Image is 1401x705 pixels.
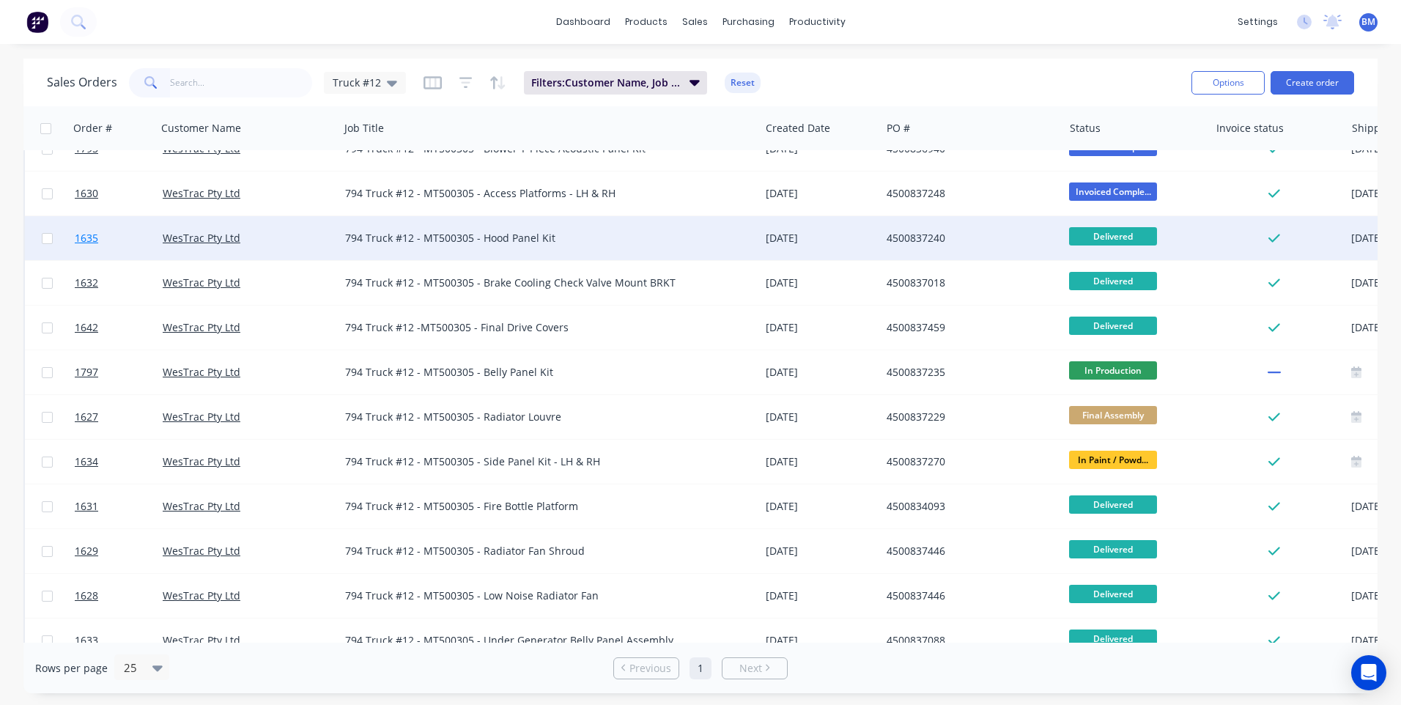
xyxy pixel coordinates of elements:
[345,276,733,290] div: 794 Truck #12 - MT500305 - Brake Cooling Check Valve Mount BRKT
[35,661,108,676] span: Rows per page
[163,365,240,379] a: WesTrac Pty Ltd
[766,588,875,603] div: [DATE]
[1216,121,1284,136] div: Invoice status
[607,657,794,679] ul: Pagination
[1070,121,1101,136] div: Status
[766,410,875,424] div: [DATE]
[1069,182,1157,201] span: Invoiced Comple...
[75,544,98,558] span: 1629
[75,306,163,350] a: 1642
[739,661,762,676] span: Next
[618,11,675,33] div: products
[1361,15,1375,29] span: BM
[531,75,681,90] span: Filters: Customer Name, Job Title
[163,276,240,289] a: WesTrac Pty Ltd
[75,276,98,290] span: 1632
[1069,630,1157,648] span: Delivered
[163,588,240,602] a: WesTrac Pty Ltd
[887,454,1049,469] div: 4500837270
[675,11,715,33] div: sales
[75,619,163,662] a: 1633
[766,231,875,246] div: [DATE]
[887,499,1049,514] div: 4500834093
[524,71,707,95] button: Filters:Customer Name, Job Title
[75,410,98,424] span: 1627
[1069,406,1157,424] span: Final Assembly
[75,633,98,648] span: 1633
[47,75,117,89] h1: Sales Orders
[614,661,679,676] a: Previous page
[887,121,910,136] div: PO #
[690,657,711,679] a: Page 1 is your current page
[345,410,733,424] div: 794 Truck #12 - MT500305 - Radiator Louvre
[163,410,240,424] a: WesTrac Pty Ltd
[549,11,618,33] a: dashboard
[75,350,163,394] a: 1797
[782,11,853,33] div: productivity
[1069,540,1157,558] span: Delivered
[887,276,1049,290] div: 4500837018
[345,454,733,469] div: 794 Truck #12 - MT500305 - Side Panel Kit - LH & RH
[766,544,875,558] div: [DATE]
[75,365,98,380] span: 1797
[887,320,1049,335] div: 4500837459
[725,73,761,93] button: Reset
[161,121,241,136] div: Customer Name
[75,261,163,305] a: 1632
[887,410,1049,424] div: 4500837229
[1191,71,1265,95] button: Options
[1069,272,1157,290] span: Delivered
[766,365,875,380] div: [DATE]
[766,320,875,335] div: [DATE]
[75,395,163,439] a: 1627
[766,633,875,648] div: [DATE]
[75,216,163,260] a: 1635
[345,633,733,648] div: 794 Truck #12 - MT500305 - Under Generator Belly Panel Assembly
[75,171,163,215] a: 1630
[26,11,48,33] img: Factory
[766,454,875,469] div: [DATE]
[887,365,1049,380] div: 4500837235
[887,544,1049,558] div: 4500837446
[1069,451,1157,469] span: In Paint / Powd...
[75,529,163,573] a: 1629
[887,231,1049,246] div: 4500837240
[1069,227,1157,246] span: Delivered
[1271,71,1354,95] button: Create order
[73,121,112,136] div: Order #
[345,499,733,514] div: 794 Truck #12 - MT500305 - Fire Bottle Platform
[629,661,671,676] span: Previous
[887,588,1049,603] div: 4500837446
[1230,11,1285,33] div: settings
[163,633,240,647] a: WesTrac Pty Ltd
[75,454,98,469] span: 1634
[75,499,98,514] span: 1631
[163,231,240,245] a: WesTrac Pty Ltd
[345,588,733,603] div: 794 Truck #12 - MT500305 - Low Noise Radiator Fan
[887,186,1049,201] div: 4500837248
[722,661,787,676] a: Next page
[75,484,163,528] a: 1631
[333,75,381,90] span: Truck #12
[163,320,240,334] a: WesTrac Pty Ltd
[75,440,163,484] a: 1634
[766,186,875,201] div: [DATE]
[163,454,240,468] a: WesTrac Pty Ltd
[1069,585,1157,603] span: Delivered
[163,544,240,558] a: WesTrac Pty Ltd
[345,186,733,201] div: 794 Truck #12 - MT500305 - Access Platforms - LH & RH
[75,320,98,335] span: 1642
[345,365,733,380] div: 794 Truck #12 - MT500305 - Belly Panel Kit
[887,633,1049,648] div: 4500837088
[766,121,830,136] div: Created Date
[1069,495,1157,514] span: Delivered
[344,121,384,136] div: Job Title
[766,499,875,514] div: [DATE]
[1069,317,1157,335] span: Delivered
[766,276,875,290] div: [DATE]
[345,320,733,335] div: 794 Truck #12 -MT500305 - Final Drive Covers
[170,68,313,97] input: Search...
[1351,655,1386,690] div: Open Intercom Messenger
[163,186,240,200] a: WesTrac Pty Ltd
[75,231,98,246] span: 1635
